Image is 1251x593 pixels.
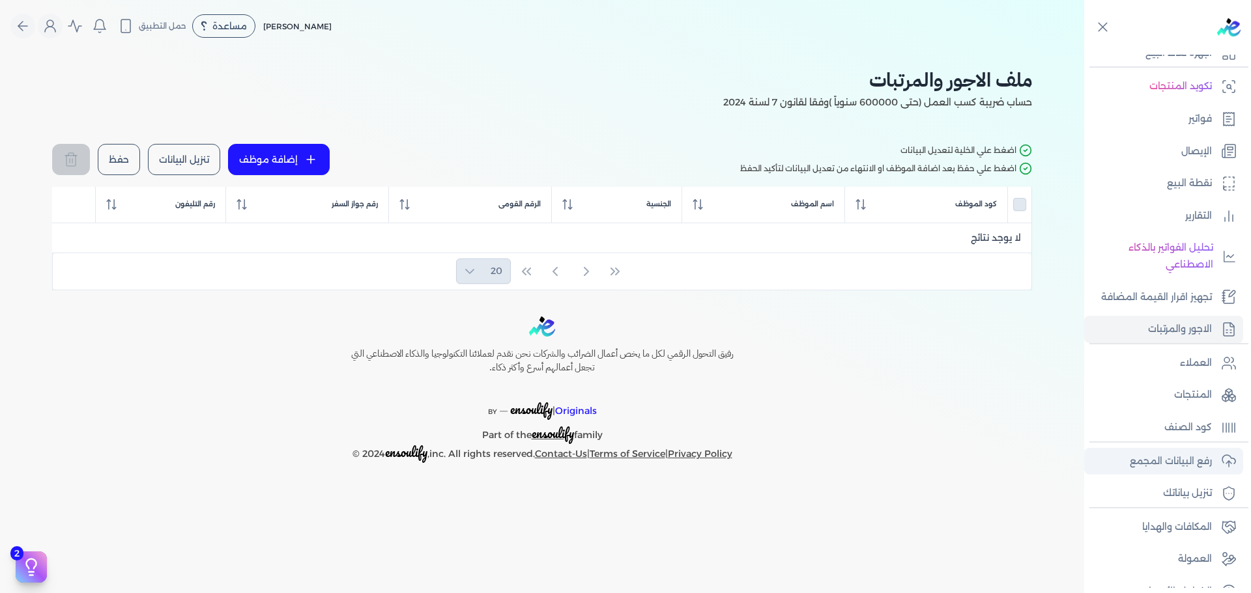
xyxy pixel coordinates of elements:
[498,199,541,210] span: الرقم القومى
[1174,387,1212,404] p: المنتجات
[1181,143,1212,160] p: الإيصال
[1188,111,1212,128] p: فواتير
[98,144,140,175] button: حفظ
[1084,316,1243,343] a: الاجور والمرتبات
[1084,480,1243,507] a: تنزيل بياناتك
[323,444,761,463] p: © 2024 ,inc. All rights reserved. | |
[510,399,553,419] span: ensoulify
[1164,419,1212,436] p: كود الصنف
[555,405,597,417] span: Originals
[228,144,330,175] button: إضافة موظف
[1084,350,1243,377] a: العملاء
[1084,170,1243,197] a: نقطة البيع
[212,21,247,31] span: مساعدة
[52,94,1032,111] p: حساب ضريبة كسب العمل (حتى 600000 سنوياً )وفقا لقانون 7 لسنة 2024
[500,404,508,412] sup: __
[332,199,378,210] span: رقم جواز السفر
[1084,138,1243,165] a: الإيصال
[1084,105,1243,133] a: فواتير
[1185,208,1212,225] p: التقارير
[1084,73,1243,100] a: تكويد المنتجات
[52,65,1032,94] h2: ملف الاجور والمرتبات
[488,407,497,416] span: BY
[740,161,1032,176] li: اضغط علي حفظ بعد اضافة الموظف او الانتهاء من تعديل البيانات لتأكيد الحفظ
[1130,453,1212,470] p: رفع البيانات المجمع
[1217,18,1241,36] img: logo
[646,199,671,210] span: الجنسية
[16,551,47,583] button: 2
[532,423,574,443] span: ensoulify
[1084,545,1243,573] a: العمولة
[1084,414,1243,441] a: كود الصنف
[1084,514,1243,541] a: المكافات والهدايا
[1084,381,1243,409] a: المنتجات
[740,143,1032,158] li: اضغط علي الخلية لتعديل البيانات
[1101,289,1212,306] p: تجهيز اقرار القيمة المضافة
[955,199,997,210] span: كود الموظف
[323,347,761,375] h6: رفيق التحول الرقمي لكل ما يخص أعمال الضرائب والشركات نحن نقدم لعملائنا التكنولوجيا والذكاء الاصطن...
[1142,519,1212,536] p: المكافات والهدايا
[1091,240,1213,273] p: تحليل الفواتير بالذكاء الاصطناعي
[10,546,23,560] span: 2
[1084,234,1243,278] a: تحليل الفواتير بالذكاء الاصطناعي
[1180,355,1212,372] p: العملاء
[192,14,255,38] div: مساعدة
[668,448,732,460] a: Privacy Policy
[1084,448,1243,475] a: رفع البيانات المجمع
[1084,284,1243,311] a: تجهيز اقرار القيمة المضافة
[529,316,555,337] img: logo
[385,442,427,462] span: ensoulify
[115,15,190,37] button: حمل التطبيق
[323,385,761,421] p: |
[1149,78,1212,95] p: تكويد المنتجات
[139,20,186,32] span: حمل التطبيق
[323,420,761,444] p: Part of the family
[1084,202,1243,230] a: التقارير
[148,144,220,175] button: تنزيل البيانات
[263,21,332,31] span: [PERSON_NAME]
[590,448,665,460] a: Terms of Service
[535,448,587,460] a: Contact-Us
[1178,551,1212,568] p: العمولة
[532,429,574,441] a: ensoulify
[175,199,215,210] span: رقم التليفون
[1148,321,1212,338] p: الاجور والمرتبات
[791,199,834,210] span: اسم الموظف
[1167,175,1212,192] p: نقطة البيع
[1163,485,1212,502] p: تنزيل بياناتك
